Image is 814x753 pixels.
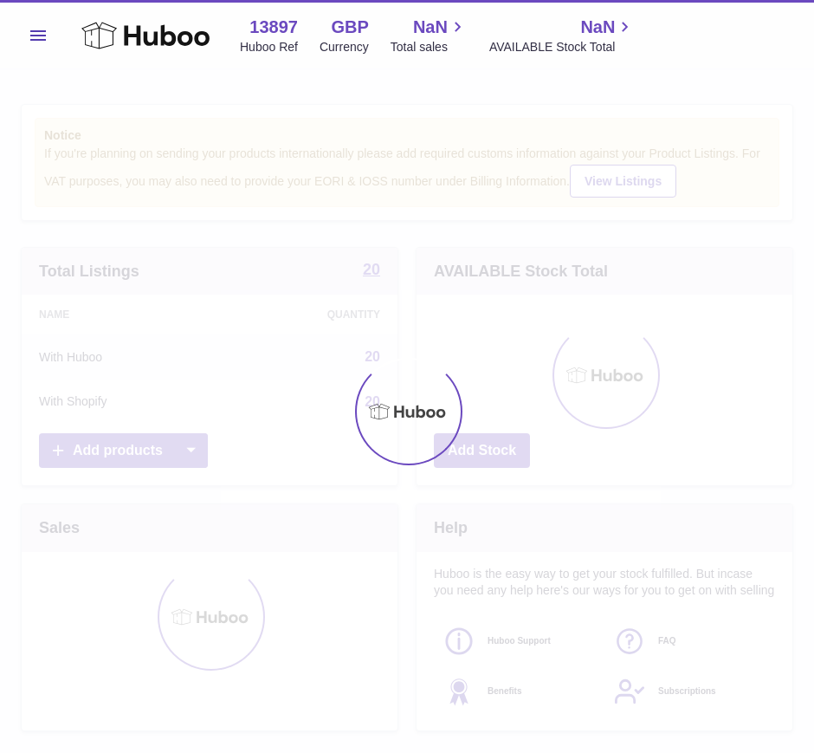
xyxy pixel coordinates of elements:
[413,16,448,39] span: NaN
[249,16,298,39] strong: 13897
[240,39,298,55] div: Huboo Ref
[331,16,368,39] strong: GBP
[489,16,636,55] a: NaN AVAILABLE Stock Total
[489,39,636,55] span: AVAILABLE Stock Total
[391,39,468,55] span: Total sales
[320,39,369,55] div: Currency
[580,16,615,39] span: NaN
[391,16,468,55] a: NaN Total sales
